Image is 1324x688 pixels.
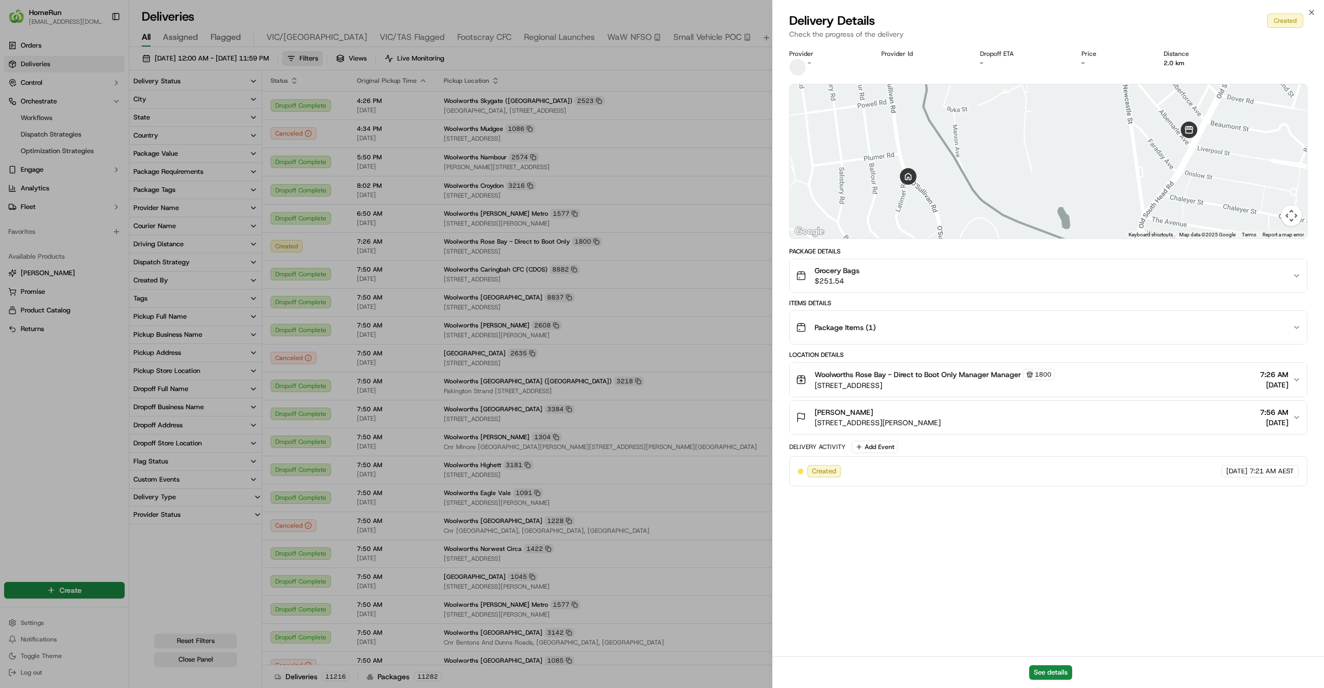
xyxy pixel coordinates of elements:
[815,417,941,428] span: [STREET_ADDRESS][PERSON_NAME]
[812,467,836,476] span: Created
[789,351,1307,359] div: Location Details
[790,311,1307,344] button: Package Items (1)
[1260,369,1288,380] span: 7:26 AM
[1081,59,1147,67] div: -
[1281,205,1302,226] button: Map camera controls
[815,380,1055,391] span: [STREET_ADDRESS]
[815,265,860,276] span: Grocery Bags
[789,50,864,58] div: Provider
[1035,370,1051,379] span: 1800
[789,247,1307,256] div: Package Details
[1262,232,1304,237] a: Report a map error
[789,299,1307,307] div: Items Details
[792,225,826,238] img: Google
[790,259,1307,292] button: Grocery Bags$251.54
[789,29,1307,39] p: Check the progress of the delivery
[1029,665,1072,680] button: See details
[815,369,1021,380] span: Woolworths Rose Bay - Direct to Boot Only Manager Manager
[1164,50,1240,58] div: Distance
[792,225,826,238] a: Open this area in Google Maps (opens a new window)
[1260,407,1288,417] span: 7:56 AM
[1250,467,1294,476] span: 7:21 AM AEST
[980,50,1064,58] div: Dropoff ETA
[1164,59,1240,67] div: 2.0 km
[789,12,875,29] span: Delivery Details
[815,276,860,286] span: $251.54
[1179,232,1236,237] span: Map data ©2025 Google
[1260,417,1288,428] span: [DATE]
[881,50,964,58] div: Provider Id
[815,407,873,417] span: [PERSON_NAME]
[789,443,846,451] div: Delivery Activity
[1081,50,1147,58] div: Price
[815,322,876,333] span: Package Items ( 1 )
[1226,467,1247,476] span: [DATE]
[980,59,1064,67] div: -
[808,59,811,67] span: -
[1260,380,1288,390] span: [DATE]
[852,441,898,453] button: Add Event
[1129,231,1173,238] button: Keyboard shortcuts
[790,401,1307,434] button: [PERSON_NAME][STREET_ADDRESS][PERSON_NAME]7:56 AM[DATE]
[790,363,1307,397] button: Woolworths Rose Bay - Direct to Boot Only Manager Manager1800[STREET_ADDRESS]7:26 AM[DATE]
[1242,232,1256,237] a: Terms (opens in new tab)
